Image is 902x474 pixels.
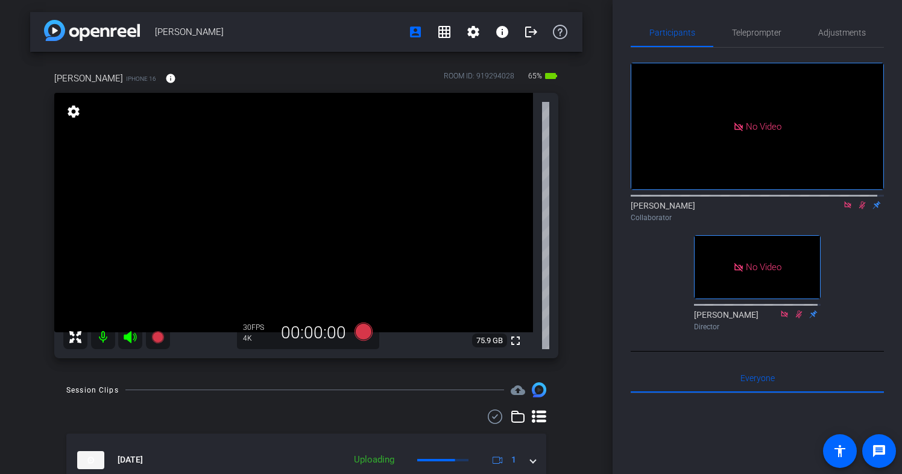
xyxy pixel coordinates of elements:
[508,333,523,348] mat-icon: fullscreen
[694,321,821,332] div: Director
[251,323,264,332] span: FPS
[818,28,866,37] span: Adjustments
[155,20,401,44] span: [PERSON_NAME]
[273,323,354,343] div: 00:00:00
[631,212,884,223] div: Collaborator
[126,74,156,83] span: iPhone 16
[511,453,516,466] span: 1
[165,73,176,84] mat-icon: info
[732,28,781,37] span: Teleprompter
[348,453,400,467] div: Uploading
[495,25,509,39] mat-icon: info
[511,383,525,397] span: Destinations for your clips
[66,384,119,396] div: Session Clips
[65,104,82,119] mat-icon: settings
[444,71,514,88] div: ROOM ID: 919294028
[511,383,525,397] mat-icon: cloud_upload
[746,121,781,131] span: No Video
[649,28,695,37] span: Participants
[472,333,507,348] span: 75.9 GB
[740,374,775,382] span: Everyone
[872,444,886,458] mat-icon: message
[466,25,481,39] mat-icon: settings
[243,323,273,332] div: 30
[694,309,821,332] div: [PERSON_NAME]
[544,69,558,83] mat-icon: battery_std
[118,453,143,466] span: [DATE]
[746,262,781,273] span: No Video
[44,20,140,41] img: app-logo
[243,333,273,343] div: 4K
[408,25,423,39] mat-icon: account_box
[524,25,538,39] mat-icon: logout
[526,66,544,86] span: 65%
[631,200,884,223] div: [PERSON_NAME]
[833,444,847,458] mat-icon: accessibility
[77,451,104,469] img: thumb-nail
[532,382,546,397] img: Session clips
[437,25,452,39] mat-icon: grid_on
[54,72,123,85] span: [PERSON_NAME]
